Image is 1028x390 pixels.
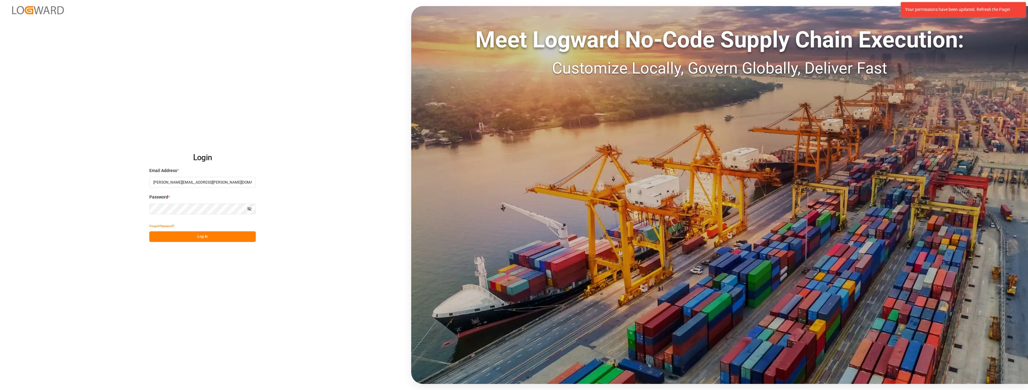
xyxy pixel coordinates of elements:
[149,148,256,167] h2: Login
[905,6,1017,13] div: Your permissions have been updated. Refresh the Page!.
[149,194,168,200] span: Password
[12,6,64,14] img: Logward_new_orange.png
[149,167,177,174] span: Email Address
[149,177,256,188] input: Enter your email
[411,23,1028,57] div: Meet Logward No-Code Supply Chain Execution:
[411,57,1028,80] div: Customize Locally, Govern Globally, Deliver Fast
[149,221,174,231] button: Forgot Password?
[149,231,256,242] button: Log In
